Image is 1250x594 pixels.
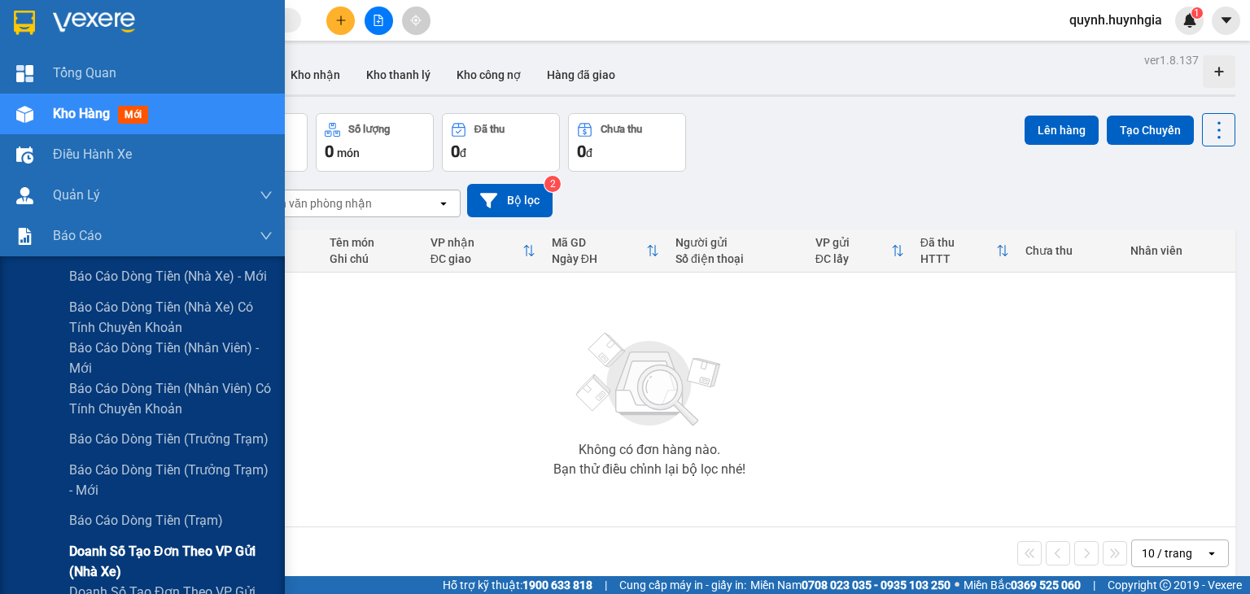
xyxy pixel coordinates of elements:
[964,576,1081,594] span: Miền Bắc
[467,184,553,217] button: Bộ lọc
[1212,7,1240,35] button: caret-down
[69,378,273,419] span: Báo cáo dòng tiền (nhân viên) có tính chuyển khoản
[53,185,100,205] span: Quản Lý
[807,229,912,273] th: Toggle SortBy
[1130,244,1227,257] div: Nhân viên
[460,146,466,159] span: đ
[16,146,33,164] img: warehouse-icon
[337,146,360,159] span: món
[522,579,592,592] strong: 1900 633 818
[431,252,522,265] div: ĐC giao
[410,15,422,26] span: aim
[544,176,561,192] sup: 2
[815,236,891,249] div: VP gửi
[920,252,996,265] div: HTTT
[316,113,434,172] button: Số lượng0món
[335,15,347,26] span: plus
[348,124,390,135] div: Số lượng
[1144,51,1199,69] div: ver 1.8.137
[579,443,720,456] div: Không có đơn hàng nào.
[422,229,544,273] th: Toggle SortBy
[675,252,799,265] div: Số điện thoại
[912,229,1017,273] th: Toggle SortBy
[365,7,393,35] button: file-add
[1011,579,1081,592] strong: 0369 525 060
[586,146,592,159] span: đ
[1107,116,1194,145] button: Tạo Chuyến
[260,189,273,202] span: down
[577,142,586,161] span: 0
[1219,13,1234,28] span: caret-down
[118,106,148,124] span: mới
[443,576,592,594] span: Hỗ trợ kỹ thuật:
[1191,7,1203,19] sup: 1
[1056,10,1175,30] span: quynh.huynhgia
[16,228,33,245] img: solution-icon
[553,463,745,476] div: Bạn thử điều chỉnh lại bộ lọc nhé!
[802,579,951,592] strong: 0708 023 035 - 0935 103 250
[437,197,450,210] svg: open
[353,55,444,94] button: Kho thanh lý
[1182,13,1197,28] img: icon-new-feature
[815,252,891,265] div: ĐC lấy
[444,55,534,94] button: Kho công nợ
[451,142,460,161] span: 0
[601,124,642,135] div: Chưa thu
[330,252,414,265] div: Ghi chú
[16,106,33,123] img: warehouse-icon
[260,229,273,242] span: down
[69,338,273,378] span: Báo cáo dòng tiền (nhân viên) - mới
[16,187,33,204] img: warehouse-icon
[326,7,355,35] button: plus
[1142,545,1192,561] div: 10 / trang
[955,582,959,588] span: ⚪️
[1205,547,1218,560] svg: open
[552,252,646,265] div: Ngày ĐH
[260,195,372,212] div: Chọn văn phòng nhận
[750,576,951,594] span: Miền Nam
[619,576,746,594] span: Cung cấp máy in - giấy in:
[325,142,334,161] span: 0
[431,236,522,249] div: VP nhận
[16,65,33,82] img: dashboard-icon
[69,460,273,500] span: Báo cáo dòng tiền (trưởng trạm) - mới
[402,7,431,35] button: aim
[920,236,996,249] div: Đã thu
[1025,244,1114,257] div: Chưa thu
[474,124,505,135] div: Đã thu
[442,113,560,172] button: Đã thu0đ
[14,11,35,35] img: logo-vxr
[53,144,132,164] span: Điều hành xe
[675,236,799,249] div: Người gửi
[330,236,414,249] div: Tên món
[53,106,110,121] span: Kho hàng
[373,15,384,26] span: file-add
[568,113,686,172] button: Chưa thu0đ
[544,229,667,273] th: Toggle SortBy
[605,576,607,594] span: |
[568,323,731,437] img: svg+xml;base64,PHN2ZyBjbGFzcz0ibGlzdC1wbHVnX19zdmciIHhtbG5zPSJodHRwOi8vd3d3LnczLm9yZy8yMDAwL3N2Zy...
[278,55,353,94] button: Kho nhận
[53,225,102,246] span: Báo cáo
[1194,7,1200,19] span: 1
[69,297,273,338] span: Báo cáo dòng tiền (nhà xe) có tính chuyển khoản
[69,541,273,582] span: Doanh số tạo đơn theo VP gửi (nhà xe)
[1160,579,1171,591] span: copyright
[69,266,267,286] span: Báo cáo dòng tiền (nhà xe) - mới
[69,429,269,449] span: Báo cáo dòng tiền (trưởng trạm)
[1025,116,1099,145] button: Lên hàng
[534,55,628,94] button: Hàng đã giao
[1093,576,1095,594] span: |
[69,510,223,531] span: Báo cáo dòng tiền (trạm)
[53,63,116,83] span: Tổng Quan
[1203,55,1235,88] div: Tạo kho hàng mới
[552,236,646,249] div: Mã GD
